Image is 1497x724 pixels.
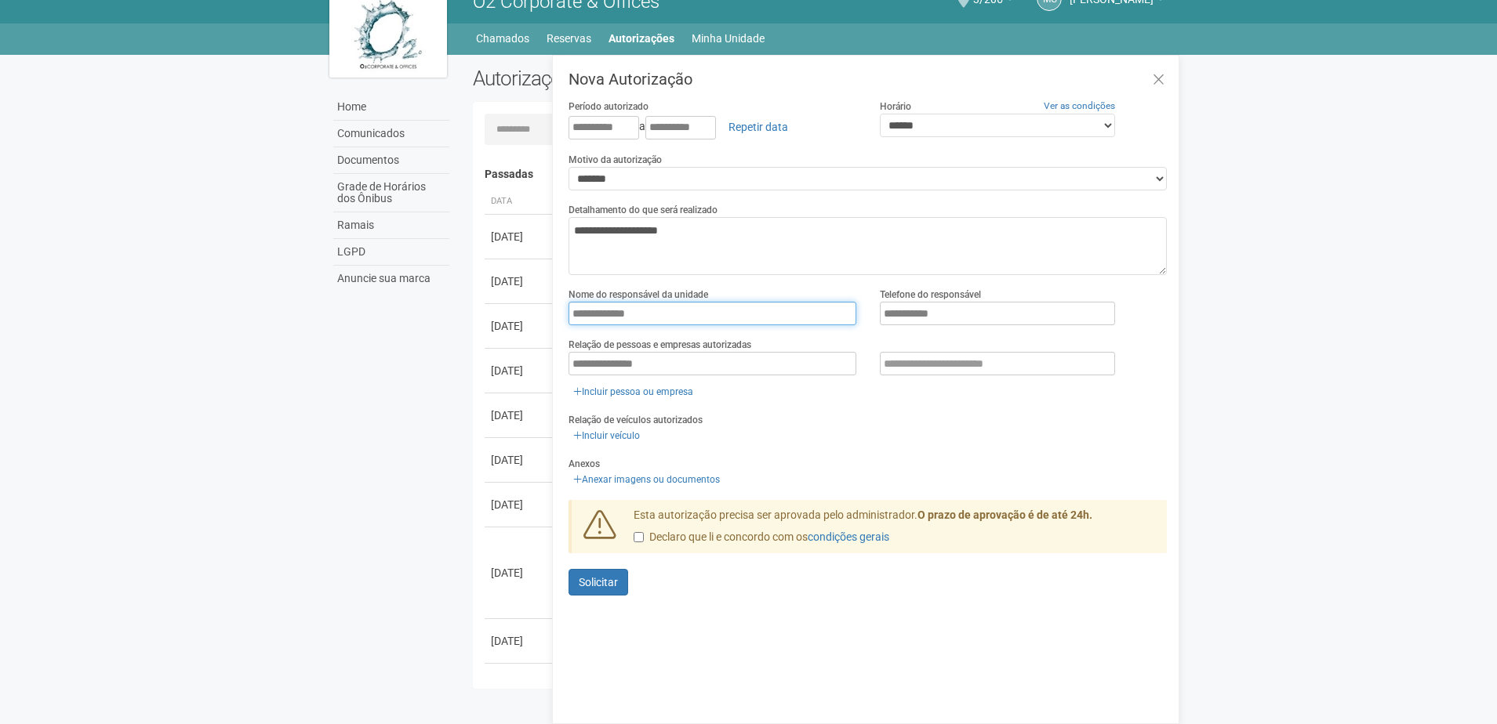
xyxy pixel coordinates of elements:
a: Ramais [333,212,449,239]
a: Incluir veículo [569,427,645,444]
a: Grade de Horários dos Ônibus [333,174,449,212]
label: Motivo da autorização [569,153,662,167]
label: Horário [880,100,911,114]
span: Solicitar [579,576,618,588]
div: [DATE] [491,318,549,334]
div: [DATE] [491,497,549,512]
a: LGPD [333,239,449,266]
label: Telefone do responsável [880,288,981,302]
label: Período autorizado [569,100,649,114]
a: condições gerais [808,530,889,543]
label: Detalhamento do que será realizado [569,203,718,217]
input: Declaro que li e concordo com oscondições gerais [634,532,644,542]
a: Repetir data [718,114,798,140]
button: Solicitar [569,569,628,595]
label: Nome do responsável da unidade [569,288,708,302]
a: Documentos [333,147,449,174]
label: Anexos [569,457,600,471]
h4: Passadas [485,168,1157,180]
a: Comunicados [333,121,449,147]
a: Minha Unidade [692,27,765,49]
div: [DATE] [491,633,549,649]
h3: Nova Autorização [569,71,1167,87]
div: [DATE] [491,273,549,289]
a: Reservas [547,27,591,49]
div: [DATE] [491,363,549,378]
div: [DATE] [491,565,549,581]
a: Anexar imagens ou documentos [569,471,725,488]
div: Esta autorização precisa ser aprovada pelo administrador. [622,508,1168,553]
a: Autorizações [609,27,674,49]
a: Chamados [476,27,529,49]
label: Declaro que li e concordo com os [634,530,889,545]
a: Home [333,94,449,121]
label: Relação de pessoas e empresas autorizadas [569,338,751,352]
div: [DATE] [491,452,549,468]
h2: Autorizações [473,67,808,90]
label: Relação de veículos autorizados [569,413,703,427]
div: a [569,114,856,140]
strong: O prazo de aprovação é de até 24h. [917,509,1092,521]
a: Ver as condições [1044,100,1115,111]
th: Data [485,189,555,215]
a: Anuncie sua marca [333,266,449,291]
div: [DATE] [491,229,549,244]
div: [DATE] [491,407,549,423]
a: Incluir pessoa ou empresa [569,383,698,400]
